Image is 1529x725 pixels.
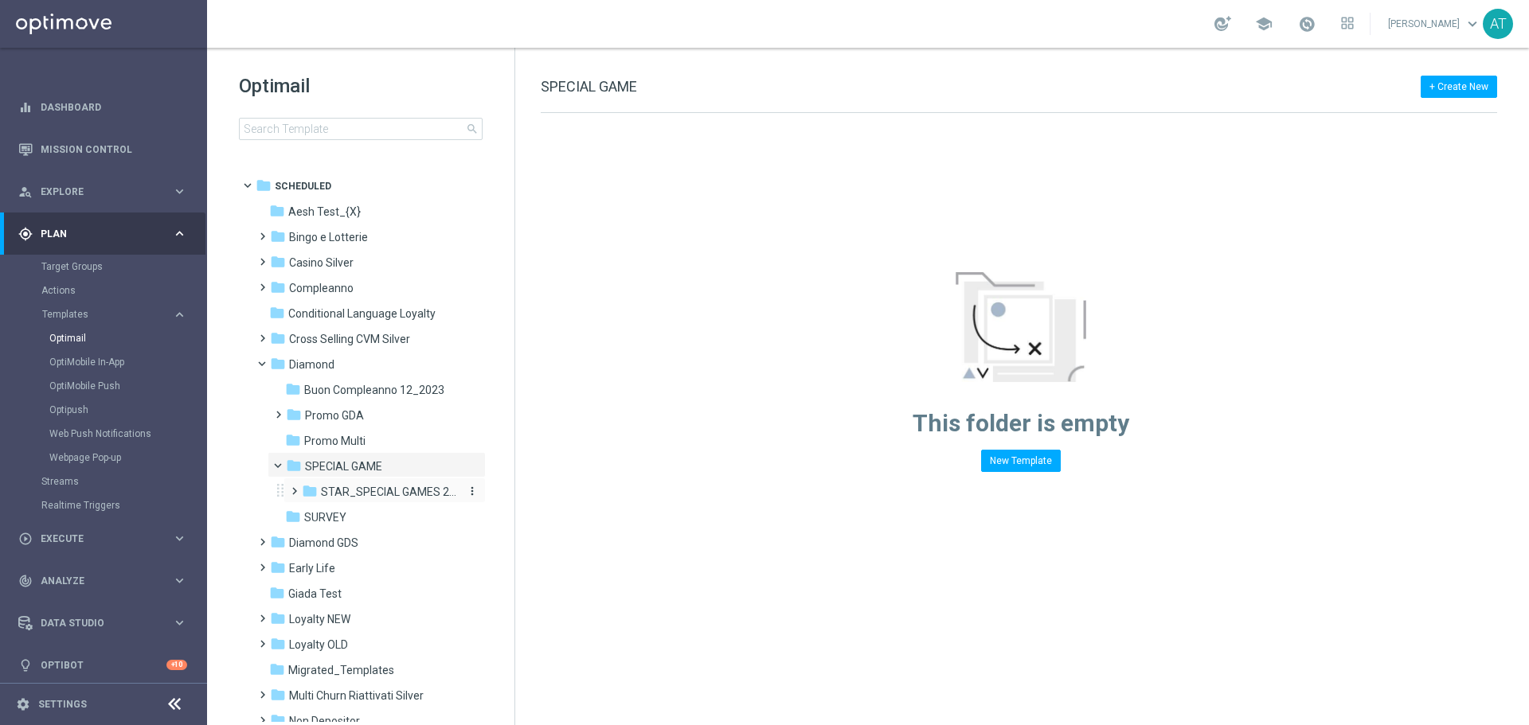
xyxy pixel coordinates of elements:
[49,326,205,350] div: Optimail
[41,128,187,170] a: Mission Control
[956,272,1086,382] img: emptyStateManageTemplates.jpg
[288,205,361,219] span: Aesh Test_{X}
[41,618,172,628] span: Data Studio
[49,403,166,416] a: Optipush
[41,260,166,273] a: Target Groups
[18,659,188,672] button: lightbulb Optibot +10
[49,332,166,345] a: Optimail
[49,350,205,374] div: OptiMobile In-App
[286,458,302,474] i: folder
[18,574,172,588] div: Analyze
[18,185,33,199] i: person_search
[41,279,205,302] div: Actions
[41,187,172,197] span: Explore
[18,532,188,545] div: play_circle_outline Execute keyboard_arrow_right
[172,573,187,588] i: keyboard_arrow_right
[18,532,172,546] div: Execute
[270,636,286,652] i: folder
[41,534,172,544] span: Execute
[18,185,188,198] button: person_search Explore keyboard_arrow_right
[239,73,483,99] h1: Optimail
[42,310,156,319] span: Templates
[18,574,33,588] i: track_changes
[270,687,286,703] i: folder
[285,509,301,524] i: folder
[466,485,479,497] i: more_vert
[172,184,187,199] i: keyboard_arrow_right
[288,306,436,321] span: Conditional Language Loyalty
[269,585,285,601] i: folder
[49,398,205,422] div: Optipush
[18,185,172,199] div: Explore
[321,485,458,499] span: STAR_SPECIAL GAMES 2025
[239,118,483,140] input: Search Template
[41,255,205,279] div: Target Groups
[18,101,188,114] button: equalizer Dashboard
[288,587,342,601] span: Giada Test
[172,226,187,241] i: keyboard_arrow_right
[270,254,286,270] i: folder
[41,493,205,517] div: Realtime Triggers
[289,357,334,372] span: Diamond
[913,409,1129,437] span: This folder is empty
[270,610,286,626] i: folder
[269,203,285,219] i: folder
[302,483,318,499] i: folder
[270,279,286,295] i: folder
[270,228,286,244] i: folder
[41,308,188,321] button: Templates keyboard_arrow_right
[41,644,166,686] a: Optibot
[49,446,205,470] div: Webpage Pop-up
[289,281,354,295] span: Compleanno
[270,534,286,550] i: folder
[18,143,188,156] button: Mission Control
[463,484,479,499] button: more_vert
[41,302,205,470] div: Templates
[270,559,286,575] i: folder
[41,284,166,297] a: Actions
[269,305,285,321] i: folder
[41,86,187,128] a: Dashboard
[305,408,364,423] span: Promo GDA
[289,637,348,652] span: Loyalty OLD
[285,432,301,448] i: folder
[289,536,358,550] span: Diamond GDS
[18,100,33,115] i: equalizer
[18,128,187,170] div: Mission Control
[981,450,1061,472] button: New Template
[38,700,87,709] a: Settings
[269,661,285,677] i: folder
[172,307,187,322] i: keyboard_arrow_right
[49,356,166,368] a: OptiMobile In-App
[1464,15,1481,33] span: keyboard_arrow_down
[41,475,166,488] a: Streams
[41,229,172,239] span: Plan
[49,427,166,440] a: Web Push Notifications
[166,660,187,670] div: +10
[18,227,33,241] i: gps_fixed
[42,310,172,319] div: Templates
[1386,12,1483,36] a: [PERSON_NAME]keyboard_arrow_down
[305,459,382,474] span: SPECIAL GAME
[285,381,301,397] i: folder
[18,227,172,241] div: Plan
[16,697,30,711] i: settings
[304,510,346,524] span: SURVEY
[18,228,188,240] div: gps_fixed Plan keyboard_arrow_right
[18,644,187,686] div: Optibot
[49,380,166,392] a: OptiMobile Push
[289,255,354,270] span: Casino Silver
[1483,9,1513,39] div: AT
[289,332,410,346] span: Cross Selling CVM Silver
[288,663,394,677] span: Migrated_Templates
[41,576,172,586] span: Analyze
[18,575,188,587] button: track_changes Analyze keyboard_arrow_right
[18,658,33,672] i: lightbulb
[289,230,368,244] span: Bingo e Lotterie
[18,86,187,128] div: Dashboard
